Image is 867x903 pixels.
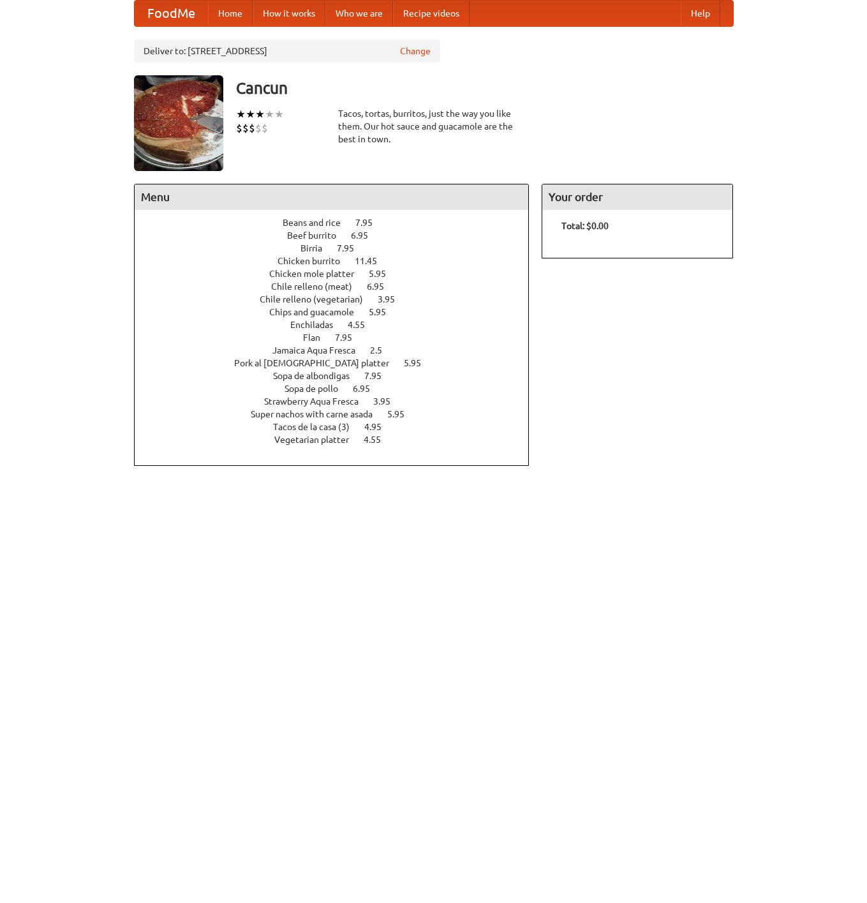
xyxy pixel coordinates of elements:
a: Who we are [325,1,393,26]
a: Beef burrito 6.95 [287,230,392,241]
span: 6.95 [353,384,383,394]
span: 11.45 [355,256,390,266]
span: 6.95 [351,230,381,241]
span: Beef burrito [287,230,349,241]
h4: Menu [135,184,529,210]
li: $ [262,121,268,135]
a: Birria 7.95 [300,243,378,253]
span: Sopa de pollo [285,384,351,394]
span: 2.5 [370,345,395,355]
span: Vegetarian platter [274,435,362,445]
a: Flan 7.95 [303,332,376,343]
span: 5.95 [404,358,434,368]
span: Beans and rice [283,218,353,228]
a: Chicken mole platter 5.95 [269,269,410,279]
span: 3.95 [373,396,403,407]
span: Pork al [DEMOGRAPHIC_DATA] platter [234,358,402,368]
span: Birria [300,243,335,253]
a: Chicken burrito 11.45 [278,256,401,266]
span: Chicken burrito [278,256,353,266]
a: Chips and guacamole 5.95 [269,307,410,317]
span: 5.95 [369,307,399,317]
li: ★ [236,107,246,121]
a: Change [400,45,431,57]
span: Flan [303,332,333,343]
a: Recipe videos [393,1,470,26]
a: Sopa de pollo 6.95 [285,384,394,394]
span: Chile relleno (meat) [271,281,365,292]
a: Jamaica Aqua Fresca 2.5 [272,345,406,355]
div: Deliver to: [STREET_ADDRESS] [134,40,440,63]
li: ★ [255,107,265,121]
a: Super nachos with carne asada 5.95 [251,409,428,419]
span: 7.95 [364,371,394,381]
a: Help [681,1,720,26]
a: How it works [253,1,325,26]
span: Tacos de la casa (3) [273,422,362,432]
span: Jamaica Aqua Fresca [272,345,368,355]
span: Sopa de albondigas [273,371,362,381]
a: Chile relleno (vegetarian) 3.95 [260,294,419,304]
span: 6.95 [367,281,397,292]
a: Vegetarian platter 4.55 [274,435,404,445]
h3: Cancun [236,75,734,101]
a: Sopa de albondigas 7.95 [273,371,405,381]
a: Tacos de la casa (3) 4.95 [273,422,405,432]
span: 7.95 [337,243,367,253]
span: 7.95 [355,218,385,228]
li: $ [249,121,255,135]
a: Beans and rice 7.95 [283,218,396,228]
a: Home [208,1,253,26]
span: Chile relleno (vegetarian) [260,294,376,304]
h4: Your order [542,184,732,210]
a: Chile relleno (meat) 6.95 [271,281,408,292]
a: Enchiladas 4.55 [290,320,389,330]
span: 4.95 [364,422,394,432]
span: Super nachos with carne asada [251,409,385,419]
span: 3.95 [378,294,408,304]
li: $ [242,121,249,135]
span: Chicken mole platter [269,269,367,279]
a: Pork al [DEMOGRAPHIC_DATA] platter 5.95 [234,358,445,368]
b: Total: $0.00 [561,221,609,231]
a: Strawberry Aqua Fresca 3.95 [264,396,414,407]
span: Strawberry Aqua Fresca [264,396,371,407]
span: Chips and guacamole [269,307,367,317]
img: angular.jpg [134,75,223,171]
a: FoodMe [135,1,208,26]
span: 5.95 [369,269,399,279]
span: 4.55 [348,320,378,330]
li: ★ [274,107,284,121]
span: 4.55 [364,435,394,445]
span: 5.95 [387,409,417,419]
li: $ [255,121,262,135]
li: $ [236,121,242,135]
li: ★ [246,107,255,121]
span: Enchiladas [290,320,346,330]
div: Tacos, tortas, burritos, just the way you like them. Our hot sauce and guacamole are the best in ... [338,107,530,146]
li: ★ [265,107,274,121]
span: 7.95 [335,332,365,343]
